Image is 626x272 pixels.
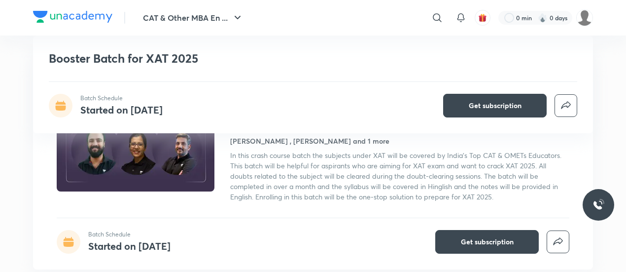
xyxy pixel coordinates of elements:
[88,239,171,253] h4: Started on [DATE]
[88,230,171,239] p: Batch Schedule
[33,11,112,25] a: Company Logo
[475,10,490,26] button: avatar
[592,199,604,211] img: ttu
[230,151,561,201] span: In this crash course batch the subjects under XAT will be covered by India's Top CAT & OMETs Educ...
[538,13,548,23] img: streak
[469,101,522,111] span: Get subscription
[478,13,487,22] img: avatar
[137,8,249,28] button: CAT & Other MBA En ...
[55,102,216,193] img: Thumbnail
[443,94,547,117] button: Get subscription
[80,94,163,103] p: Batch Schedule
[230,136,389,146] h4: [PERSON_NAME] , [PERSON_NAME] and 1 more
[80,103,163,117] h4: Started on [DATE]
[33,11,112,23] img: Company Logo
[461,237,514,247] span: Get subscription
[576,9,593,26] img: Anushka Gupta
[49,51,435,66] h1: Booster Batch for XAT 2025
[435,230,539,254] button: Get subscription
